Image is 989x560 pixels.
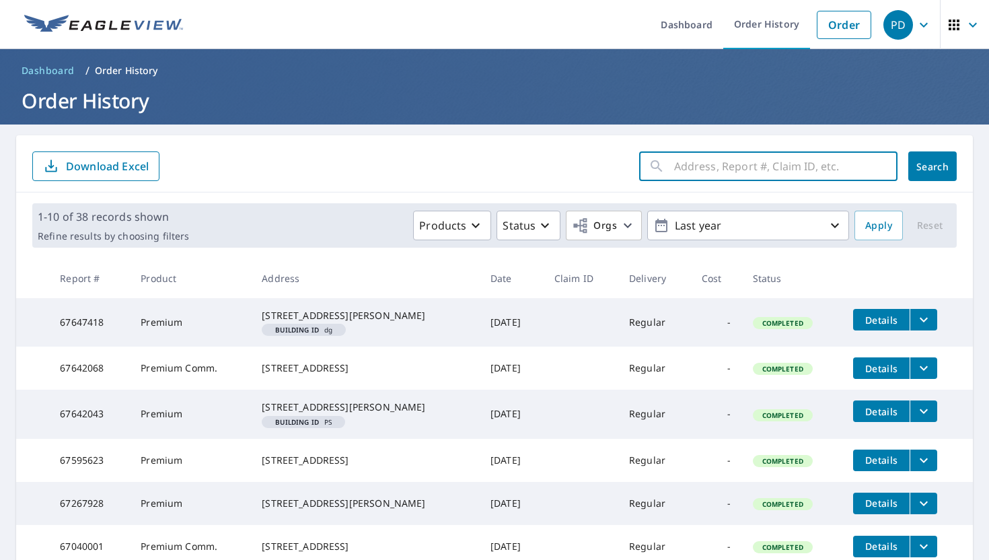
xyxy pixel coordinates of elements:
button: filesDropdownBtn-67267928 [910,493,937,514]
th: Date [480,258,544,298]
div: [STREET_ADDRESS] [262,540,469,553]
td: Regular [618,439,691,482]
button: detailsBtn-67647418 [853,309,910,330]
span: Completed [754,456,811,466]
a: Dashboard [16,60,80,81]
td: - [691,298,742,347]
td: Regular [618,298,691,347]
li: / [85,63,89,79]
td: - [691,390,742,438]
span: PS [267,419,340,425]
span: Completed [754,542,811,552]
span: Details [861,405,902,418]
span: Search [919,160,946,173]
td: [DATE] [480,482,544,525]
button: filesDropdownBtn-67642068 [910,357,937,379]
input: Address, Report #, Claim ID, etc. [674,147,898,185]
p: Download Excel [66,159,149,174]
button: Orgs [566,211,642,240]
button: Products [413,211,491,240]
td: - [691,439,742,482]
p: 1-10 of 38 records shown [38,209,189,225]
div: [STREET_ADDRESS][PERSON_NAME] [262,309,469,322]
span: Completed [754,364,811,374]
td: 67642068 [49,347,130,390]
td: Regular [618,390,691,438]
td: Premium [130,439,251,482]
div: [STREET_ADDRESS] [262,361,469,375]
div: [STREET_ADDRESS][PERSON_NAME] [262,497,469,510]
td: [DATE] [480,390,544,438]
div: PD [883,10,913,40]
p: Products [419,217,466,234]
td: Premium [130,390,251,438]
td: [DATE] [480,298,544,347]
span: Details [861,314,902,326]
em: Building ID [275,326,319,333]
p: Order History [95,64,158,77]
th: Delivery [618,258,691,298]
button: filesDropdownBtn-67642043 [910,400,937,422]
td: Regular [618,347,691,390]
button: filesDropdownBtn-67040001 [910,536,937,557]
td: Regular [618,482,691,525]
nav: breadcrumb [16,60,973,81]
th: Claim ID [544,258,618,298]
p: Last year [669,214,827,238]
td: - [691,347,742,390]
span: Details [861,454,902,466]
td: Premium [130,482,251,525]
th: Address [251,258,480,298]
td: Premium Comm. [130,347,251,390]
button: detailsBtn-67267928 [853,493,910,514]
button: detailsBtn-67642068 [853,357,910,379]
th: Status [742,258,843,298]
button: filesDropdownBtn-67595623 [910,450,937,471]
span: Details [861,362,902,375]
th: Product [130,258,251,298]
button: Status [497,211,560,240]
td: [DATE] [480,347,544,390]
a: Order [817,11,871,39]
span: Completed [754,499,811,509]
th: Report # [49,258,130,298]
button: Download Excel [32,151,159,181]
img: EV Logo [24,15,183,35]
td: - [691,482,742,525]
p: Status [503,217,536,234]
h1: Order History [16,87,973,114]
span: Details [861,497,902,510]
td: 67647418 [49,298,130,347]
td: Premium [130,298,251,347]
button: detailsBtn-67595623 [853,450,910,471]
span: Completed [754,411,811,420]
button: filesDropdownBtn-67647418 [910,309,937,330]
em: Building ID [275,419,319,425]
td: [DATE] [480,439,544,482]
button: Last year [647,211,849,240]
span: Dashboard [22,64,75,77]
span: dg [267,326,340,333]
div: [STREET_ADDRESS][PERSON_NAME] [262,400,469,414]
button: Search [908,151,957,181]
button: detailsBtn-67642043 [853,400,910,422]
button: Apply [854,211,903,240]
td: 67595623 [49,439,130,482]
span: Orgs [572,217,617,234]
div: [STREET_ADDRESS] [262,454,469,467]
p: Refine results by choosing filters [38,230,189,242]
td: 67642043 [49,390,130,438]
span: Completed [754,318,811,328]
th: Cost [691,258,742,298]
span: Details [861,540,902,553]
button: detailsBtn-67040001 [853,536,910,557]
td: 67267928 [49,482,130,525]
span: Apply [865,217,892,234]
